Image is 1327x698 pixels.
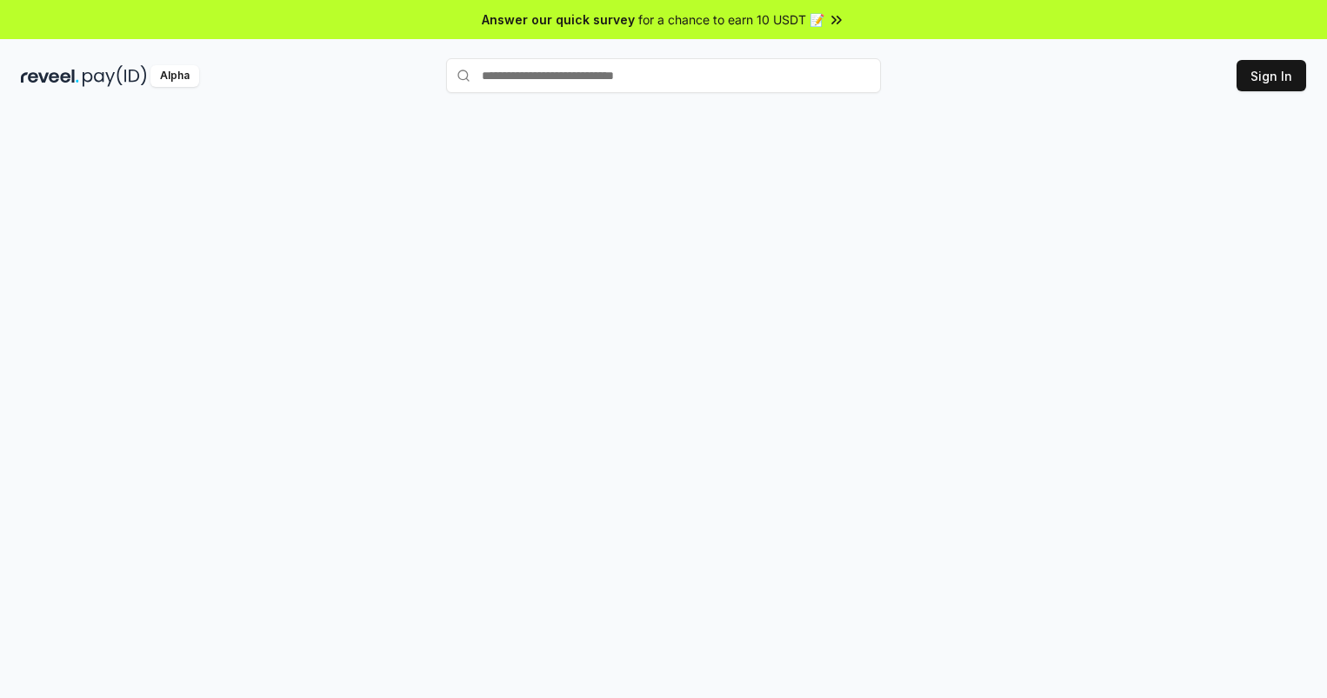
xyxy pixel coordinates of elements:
div: Alpha [150,65,199,87]
span: Answer our quick survey [482,10,635,29]
span: for a chance to earn 10 USDT 📝 [638,10,824,29]
img: reveel_dark [21,65,79,87]
button: Sign In [1237,60,1306,91]
img: pay_id [83,65,147,87]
